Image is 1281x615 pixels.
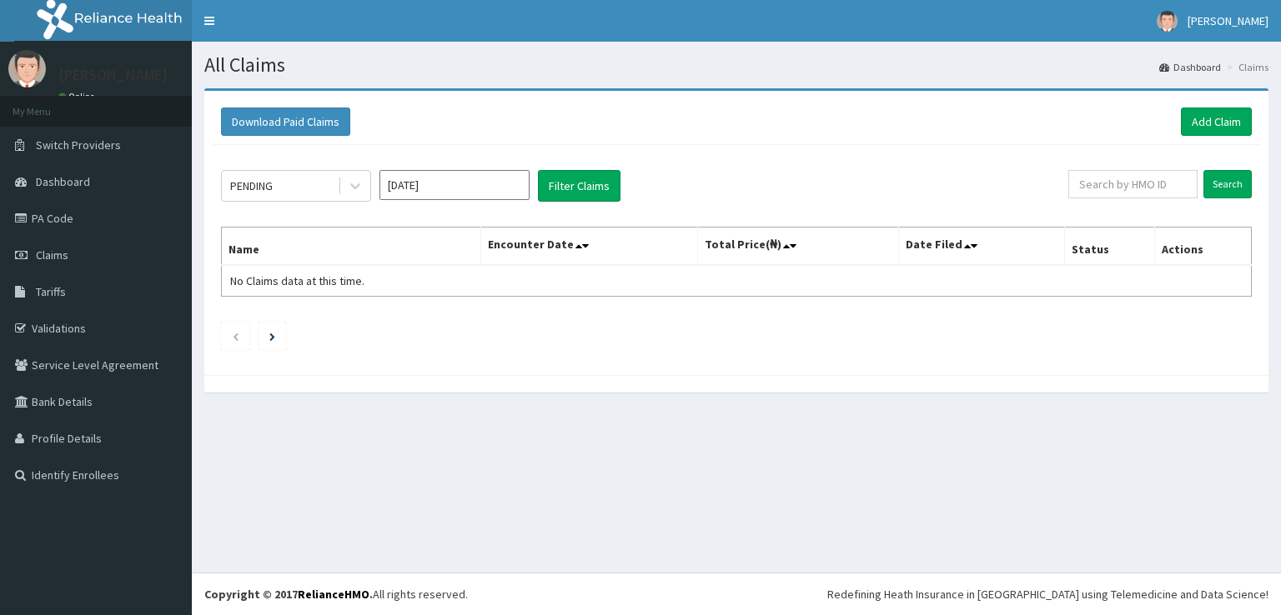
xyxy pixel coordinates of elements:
a: Add Claim [1181,107,1252,136]
footer: All rights reserved. [192,572,1281,615]
p: [PERSON_NAME] [58,67,168,82]
th: Total Price(₦) [698,227,899,266]
a: Dashboard [1159,60,1221,74]
a: Next page [269,328,275,343]
input: Select Month and Year [379,170,530,200]
span: No Claims data at this time. [230,273,364,288]
span: Switch Providers [36,137,121,152]
th: Date Filed [899,227,1065,266]
a: RelianceHMO [298,587,369,602]
a: Previous page [232,328,239,343]
span: Tariffs [36,284,66,299]
button: Download Paid Claims [221,107,350,136]
h1: All Claims [204,54,1268,76]
th: Encounter Date [481,227,698,266]
span: [PERSON_NAME] [1188,13,1268,28]
span: Claims [36,247,68,262]
li: Claims [1223,60,1268,74]
div: PENDING [230,177,273,194]
th: Actions [1154,227,1251,266]
span: Dashboard [36,174,90,189]
input: Search [1203,170,1252,198]
a: Online [58,91,98,102]
div: Redefining Heath Insurance in [GEOGRAPHIC_DATA] using Telemedicine and Data Science! [827,586,1268,602]
th: Name [222,227,481,266]
strong: Copyright © 2017 . [204,587,373,602]
img: User Image [1157,11,1178,32]
th: Status [1065,227,1154,266]
input: Search by HMO ID [1068,170,1198,198]
img: User Image [8,50,46,87]
button: Filter Claims [538,170,620,202]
